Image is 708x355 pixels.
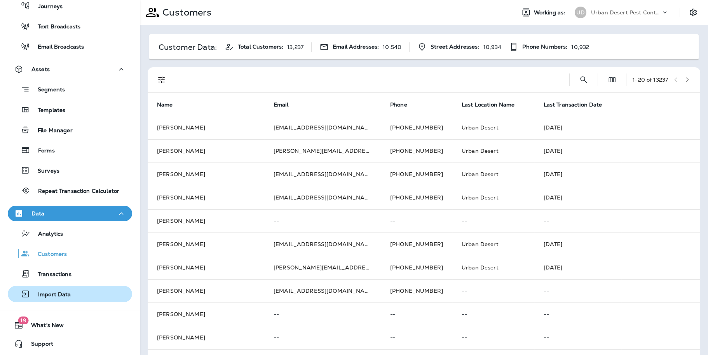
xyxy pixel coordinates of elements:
[8,61,132,77] button: Assets
[381,279,452,303] td: [PHONE_NUMBER]
[30,168,59,175] p: Surveys
[462,334,525,341] p: --
[8,38,132,54] button: Email Broadcasts
[8,81,132,98] button: Segments
[23,341,53,350] span: Support
[8,142,132,158] button: Forms
[148,116,264,139] td: [PERSON_NAME]
[462,124,499,131] span: Urban Desert
[8,122,132,138] button: File Manager
[462,288,525,294] p: --
[274,218,371,224] p: --
[30,271,71,278] p: Transactions
[462,101,525,108] span: Last Location Name
[534,163,701,186] td: [DATE]
[576,72,591,87] button: Search Customers
[30,107,65,114] p: Templates
[544,218,691,224] p: --
[8,336,132,352] button: Support
[30,44,84,51] p: Email Broadcasts
[148,233,264,256] td: [PERSON_NAME]
[544,101,602,108] span: Last Transaction Date
[390,311,443,317] p: --
[381,116,452,139] td: [PHONE_NUMBER]
[30,188,119,195] p: Repeat Transaction Calculator
[148,139,264,163] td: [PERSON_NAME]
[30,291,71,299] p: Import Data
[31,66,50,72] p: Assets
[8,286,132,302] button: Import Data
[544,288,691,294] p: --
[264,116,381,139] td: [EMAIL_ADDRESS][DOMAIN_NAME]
[534,233,701,256] td: [DATE]
[8,18,132,34] button: Text Broadcasts
[462,311,525,317] p: --
[264,279,381,303] td: [EMAIL_ADDRESS][DOMAIN_NAME]
[18,317,28,324] span: 19
[462,171,499,178] span: Urban Desert
[274,101,288,108] span: Email
[381,163,452,186] td: [PHONE_NUMBER]
[148,279,264,303] td: [PERSON_NAME]
[431,44,479,50] span: Street Addresses:
[544,311,691,317] p: --
[381,186,452,209] td: [PHONE_NUMBER]
[148,186,264,209] td: [PERSON_NAME]
[333,44,379,50] span: Email Addresses:
[159,7,211,18] p: Customers
[591,9,661,16] p: Urban Desert Pest Control
[633,77,668,83] div: 1 - 20 of 13237
[148,209,264,233] td: [PERSON_NAME]
[483,44,502,50] p: 10,934
[381,233,452,256] td: [PHONE_NUMBER]
[8,182,132,199] button: Repeat Transaction Calculator
[462,147,499,154] span: Urban Desert
[148,163,264,186] td: [PERSON_NAME]
[148,303,264,326] td: [PERSON_NAME]
[8,206,132,221] button: Data
[264,139,381,163] td: [PERSON_NAME][EMAIL_ADDRESS][DOMAIN_NAME]
[274,311,371,317] p: --
[8,225,132,241] button: Analytics
[264,163,381,186] td: [EMAIL_ADDRESS][DOMAIN_NAME]
[390,101,417,108] span: Phone
[686,5,700,19] button: Settings
[534,186,701,209] td: [DATE]
[522,44,567,50] span: Phone Numbers:
[264,256,381,279] td: [PERSON_NAME][EMAIL_ADDRESS][DOMAIN_NAME]
[8,266,132,282] button: Transactions
[534,116,701,139] td: [DATE]
[30,147,55,155] p: Forms
[8,245,132,262] button: Customers
[274,101,298,108] span: Email
[381,139,452,163] td: [PHONE_NUMBER]
[604,72,620,87] button: Edit Fields
[534,139,701,163] td: [DATE]
[575,7,586,18] div: UD
[154,72,169,87] button: Filters
[148,326,264,349] td: [PERSON_NAME]
[381,256,452,279] td: [PHONE_NUMBER]
[148,256,264,279] td: [PERSON_NAME]
[30,231,63,238] p: Analytics
[287,44,303,50] p: 13,237
[383,44,401,50] p: 10,540
[238,44,283,50] span: Total Customers:
[30,127,73,135] p: File Manager
[462,241,499,248] span: Urban Desert
[8,162,132,178] button: Surveys
[462,194,499,201] span: Urban Desert
[264,186,381,209] td: [EMAIL_ADDRESS][DOMAIN_NAME]
[23,322,64,331] span: What's New
[544,101,612,108] span: Last Transaction Date
[30,23,80,31] p: Text Broadcasts
[30,86,65,94] p: Segments
[534,256,701,279] td: [DATE]
[31,210,45,217] p: Data
[462,101,515,108] span: Last Location Name
[390,334,443,341] p: --
[462,218,525,224] p: --
[159,44,217,50] p: Customer Data:
[544,334,691,341] p: --
[157,101,173,108] span: Name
